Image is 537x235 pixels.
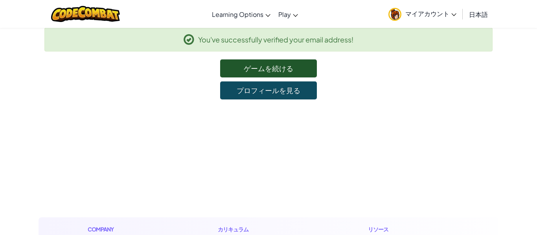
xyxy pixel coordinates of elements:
img: CodeCombat logo [51,6,120,22]
span: Learning Options [212,10,263,18]
img: avatar [388,8,401,21]
a: 日本語 [465,4,492,25]
h1: リソース [368,225,450,233]
span: 日本語 [469,10,488,18]
span: マイアカウント [405,9,456,18]
span: Play [278,10,291,18]
h1: カリキュラム [218,225,313,233]
span: You've successfully verified your email address! [198,34,353,45]
a: Play [274,4,302,25]
a: プロフィールを見る [220,81,317,99]
a: Learning Options [208,4,274,25]
a: ゲームを続ける [220,59,317,77]
a: マイアカウント [384,2,460,26]
h1: Company [88,225,163,233]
